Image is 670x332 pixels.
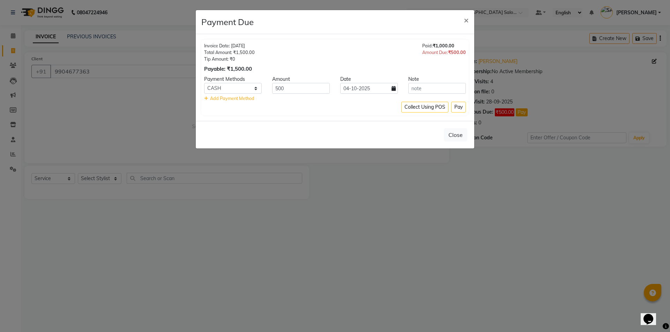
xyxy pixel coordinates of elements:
[340,83,398,94] input: yyyy-mm-dd
[458,10,474,30] button: Close
[267,76,335,83] div: Amount
[204,49,255,56] div: Total Amount: ₹1,500.00
[204,56,255,62] div: Tip Amount: ₹0
[199,76,267,83] div: Payment Methods
[448,49,466,55] span: ₹500.00
[422,43,466,49] div: Paid:
[433,43,454,48] span: ₹1,000.00
[204,65,255,73] div: Payable: ₹1,500.00
[641,304,663,325] iframe: chat widget
[201,16,254,28] h4: Payment Due
[451,102,466,113] button: Pay
[204,43,255,49] div: Invoice Date: [DATE]
[408,83,466,94] input: note
[401,102,448,113] button: Collect Using POS
[210,95,254,101] span: Add Payment Method
[403,76,471,83] div: Note
[422,49,466,56] div: Amount Due:
[335,76,403,83] div: Date
[272,83,330,94] input: Amount
[464,15,469,25] span: ×
[444,128,467,141] button: Close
